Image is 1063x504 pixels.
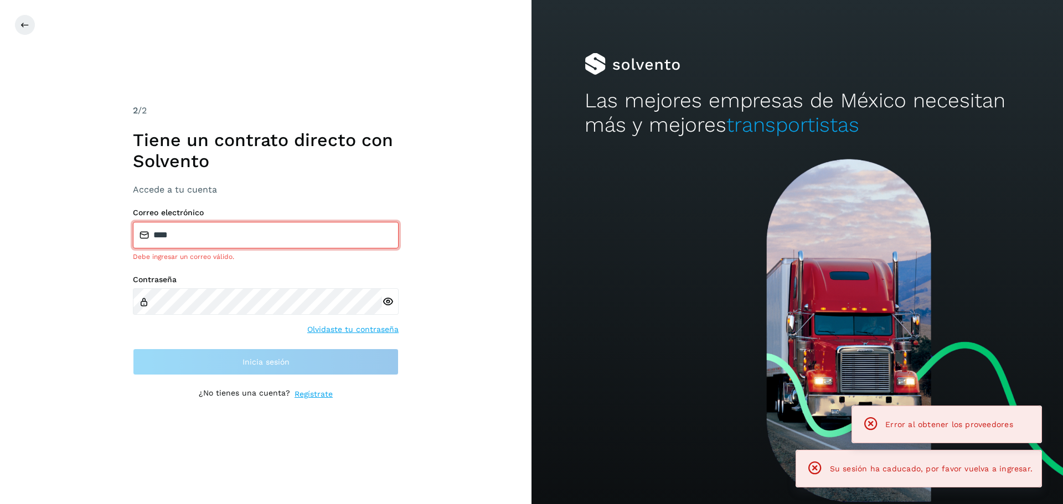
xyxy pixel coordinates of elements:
[885,420,1013,429] span: Error al obtener los proveedores
[133,105,138,116] span: 2
[133,184,399,195] h3: Accede a tu cuenta
[242,358,290,366] span: Inicia sesión
[307,324,399,335] a: Olvidaste tu contraseña
[133,252,399,262] div: Debe ingresar un correo válido.
[133,129,399,172] h1: Tiene un contrato directo con Solvento
[133,104,399,117] div: /2
[585,89,1010,138] h2: Las mejores empresas de México necesitan más y mejores
[199,388,290,400] p: ¿No tienes una cuenta?
[830,464,1033,473] span: Su sesión ha caducado, por favor vuelva a ingresar.
[133,349,399,375] button: Inicia sesión
[726,113,859,137] span: transportistas
[295,388,333,400] a: Regístrate
[133,208,399,217] label: Correo electrónico
[133,275,399,284] label: Contraseña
